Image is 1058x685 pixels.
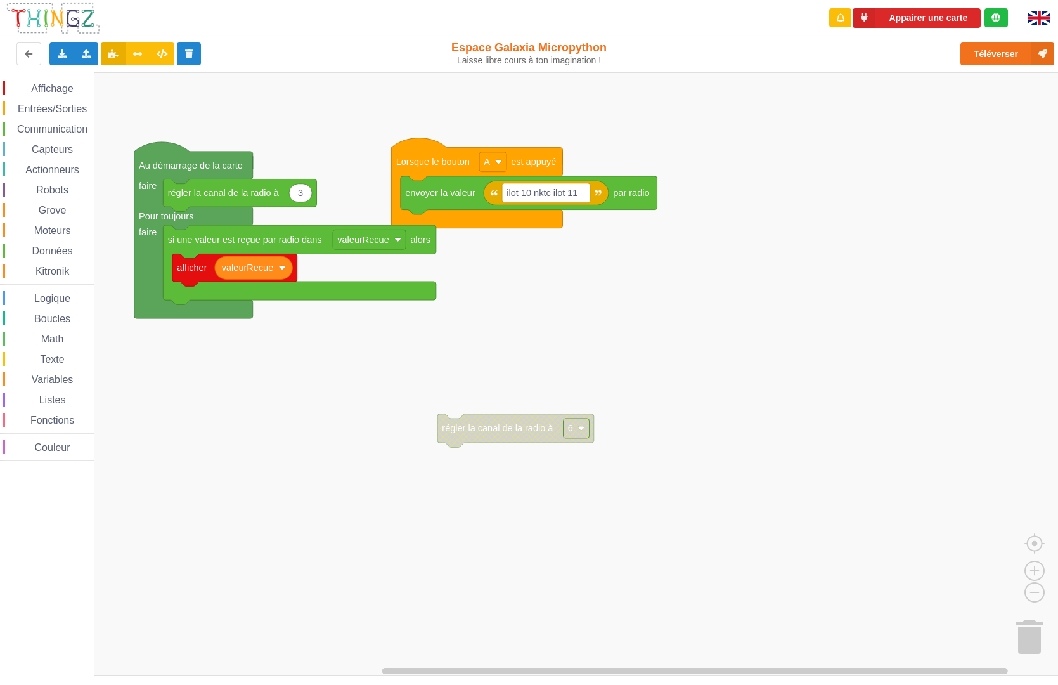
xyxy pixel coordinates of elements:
span: Kitronik [34,266,71,277]
text: 3 [298,188,303,198]
span: Actionneurs [23,164,81,175]
text: Au démarrage de la carte [139,160,243,171]
span: Communication [15,124,89,134]
span: Logique [32,293,72,304]
text: valeurRecue [222,263,274,273]
span: Moteurs [32,225,73,236]
span: Fonctions [29,415,76,426]
text: régler la canal de la radio à [168,188,280,198]
text: A [484,157,490,167]
span: Robots [34,185,70,195]
text: alors [411,235,430,245]
span: Capteurs [30,144,75,155]
img: thingz_logo.png [6,1,101,35]
text: par radio [613,188,649,198]
text: si une valeur est reçue par radio dans [168,235,322,245]
img: gb.png [1028,11,1050,25]
span: Affichage [29,83,75,94]
span: Boucles [32,313,72,324]
span: Grove [37,205,68,216]
button: Téléverser [960,42,1054,65]
text: afficher [177,263,207,273]
div: Laisse libre cours à ton imagination ! [438,55,621,66]
div: Espace Galaxia Micropython [438,41,621,66]
span: Variables [30,374,75,385]
span: Entrées/Sorties [16,103,89,114]
text: faire [139,181,157,191]
text: est appuyé [511,157,556,167]
span: Math [39,334,66,344]
text: 6 [568,423,573,433]
span: Couleur [33,442,72,453]
span: Listes [37,395,68,405]
div: Tu es connecté au serveur de création de Thingz [984,8,1008,27]
text: régler la canal de la radio à [442,423,553,433]
text: valeurRecue [337,235,389,245]
text: faire [139,227,157,237]
span: Texte [38,354,66,365]
span: Données [30,245,75,256]
text: envoyer la valeur [405,188,475,198]
text: ilot 10 nktc ilot 11 [506,188,577,198]
text: Pour toujours [139,211,193,221]
button: Appairer une carte [853,8,981,28]
text: Lorsque le bouton [396,157,470,167]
